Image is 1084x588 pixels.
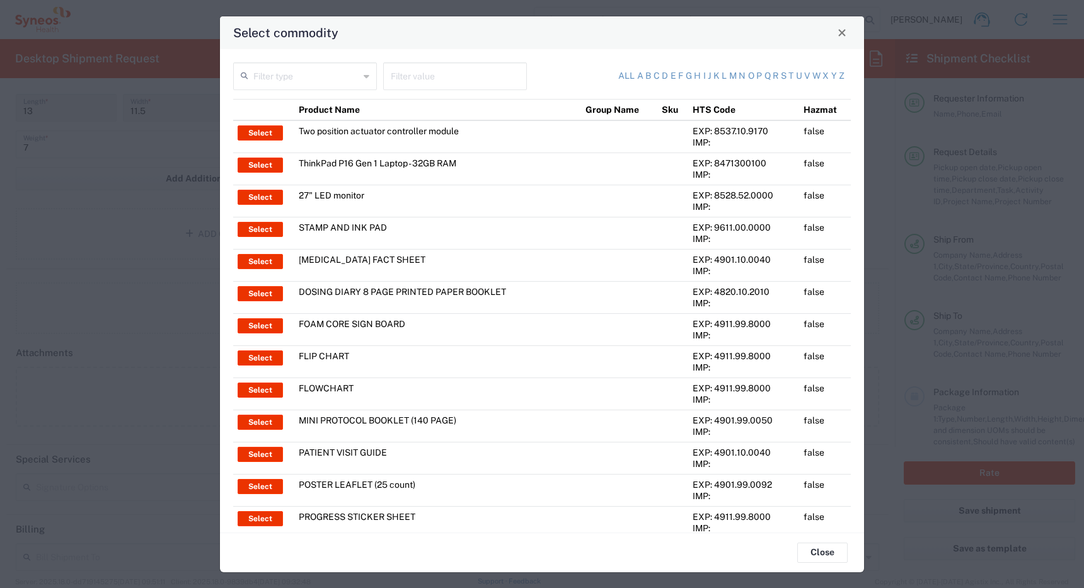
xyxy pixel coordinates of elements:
button: Select [238,254,283,269]
div: EXP: 4911.99.8000 [693,318,795,330]
button: Select [238,125,283,141]
div: EXP: 4901.99.0092 [693,479,795,490]
th: Hazmat [799,99,851,120]
div: EXP: 8471300100 [693,158,795,169]
td: false [799,378,851,410]
button: Select [238,415,283,430]
td: PATIENT VISIT GUIDE [294,442,582,474]
button: Select [238,383,283,398]
td: false [799,442,851,474]
div: EXP: 4901.10.0040 [693,254,795,265]
div: IMP: [693,490,795,502]
div: IMP: [693,233,795,245]
a: m [729,70,737,83]
div: IMP: [693,201,795,212]
td: MINI PROTOCOL BOOKLET (140 PAGE) [294,410,582,442]
a: t [788,70,793,83]
div: IMP: [693,265,795,277]
td: ThinkPad P16 Gen 1 Laptop - 32GB RAM [294,153,582,185]
td: false [799,313,851,345]
a: g [686,70,692,83]
div: IMP: [693,522,795,534]
td: DOSING DIARY 8 PAGE PRINTED PAPER BOOKLET [294,281,582,313]
a: a [637,70,643,83]
td: false [799,506,851,538]
a: e [671,70,676,83]
a: w [812,70,821,83]
a: j [708,70,711,83]
a: o [748,70,754,83]
th: Sku [657,99,688,120]
div: IMP: [693,426,795,437]
button: Select [238,222,283,237]
th: HTS Code [688,99,799,120]
a: r [773,70,778,83]
h4: Select commodity [233,23,338,42]
th: Product Name [294,99,582,120]
a: u [796,70,802,83]
td: false [799,153,851,185]
a: p [756,70,762,83]
button: Select [238,511,283,526]
td: false [799,185,851,217]
a: b [645,70,651,83]
div: IMP: [693,458,795,470]
button: Select [238,447,283,462]
td: Two position actuator controller module [294,120,582,153]
div: IMP: [693,169,795,180]
a: i [703,70,706,83]
button: Select [238,286,283,301]
div: EXP: 8528.52.0000 [693,190,795,201]
td: false [799,474,851,506]
div: EXP: 4911.99.8000 [693,350,795,362]
td: FOAM CORE SIGN BOARD [294,313,582,345]
a: z [839,70,845,83]
button: Select [238,479,283,494]
div: EXP: 4901.10.0040 [693,447,795,458]
button: Select [238,318,283,333]
th: Group Name [581,99,657,120]
div: IMP: [693,137,795,148]
td: false [799,217,851,249]
td: false [799,281,851,313]
button: Close [833,24,851,42]
td: 27" LED monitor [294,185,582,217]
div: IMP: [693,362,795,373]
a: x [822,70,829,83]
a: h [694,70,701,83]
td: POSTER LEAFLET (25 count) [294,474,582,506]
div: EXP: 4901.99.0050 [693,415,795,426]
a: d [662,70,668,83]
a: n [739,70,746,83]
div: EXP: 8537.10.9170 [693,125,795,137]
a: c [654,70,660,83]
div: EXP: 9611.00.0000 [693,222,795,233]
div: EXP: 4911.99.8000 [693,383,795,394]
div: IMP: [693,394,795,405]
a: All [618,70,635,83]
td: STAMP AND INK PAD [294,217,582,249]
td: false [799,410,851,442]
td: FLIP CHART [294,345,582,378]
button: Select [238,190,283,205]
td: false [799,249,851,281]
td: FLOWCHART [294,378,582,410]
td: PROGRESS STICKER SHEET [294,506,582,538]
a: k [713,70,720,83]
button: Select [238,158,283,173]
a: y [831,70,837,83]
td: false [799,345,851,378]
div: EXP: 4911.99.8000 [693,511,795,522]
a: s [781,70,787,83]
a: f [678,70,683,83]
div: IMP: [693,330,795,341]
td: [MEDICAL_DATA] FACT SHEET [294,249,582,281]
a: v [804,70,810,83]
div: IMP: [693,297,795,309]
button: Select [238,350,283,366]
button: Close [797,543,848,563]
a: l [722,70,727,83]
a: q [764,70,771,83]
div: EXP: 4820.10.2010 [693,286,795,297]
td: false [799,120,851,153]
